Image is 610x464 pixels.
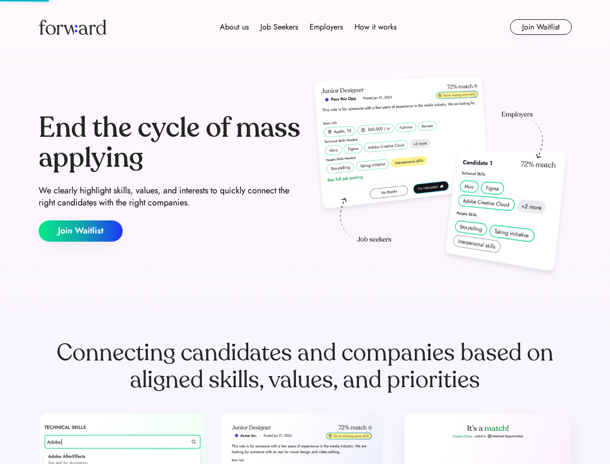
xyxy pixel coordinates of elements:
div: End the cycle of mass applying [39,113,301,173]
div: About us [220,21,249,33]
img: Forward logo [39,19,106,35]
button: Join Waitlist [510,19,572,35]
div: We clearly highlight skills, values, and interests to quickly connect the right candidates with t... [39,185,301,209]
div: Job Seekers [260,21,298,33]
button: Join Waitlist [39,220,123,242]
img: hero-image.png [309,73,572,281]
div: Connecting candidates and companies based on aligned skills, values, and priorities [39,339,572,393]
div: How it works [355,21,397,33]
div: Employers [310,21,343,33]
